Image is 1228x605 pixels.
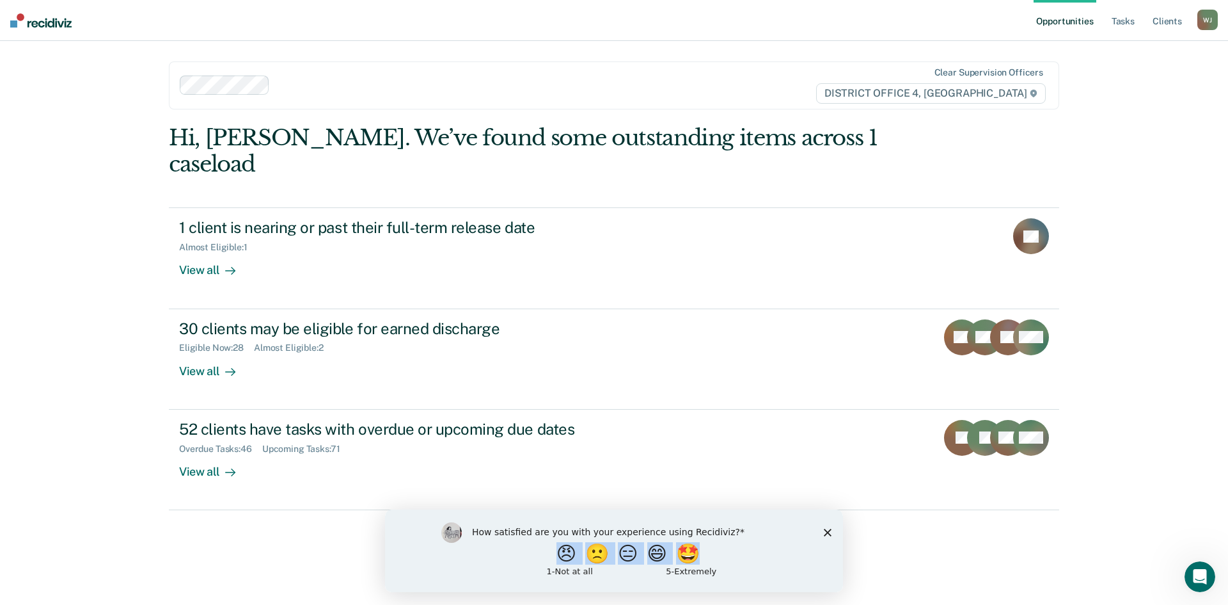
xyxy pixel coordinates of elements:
[179,218,628,237] div: 1 client is nearing or past their full-term release date
[169,207,1059,309] a: 1 client is nearing or past their full-term release dateAlmost Eligible:1View all
[1185,561,1215,592] iframe: Intercom live chat
[1197,10,1218,30] div: W J
[816,83,1046,104] span: DISTRICT OFFICE 4, [GEOGRAPHIC_DATA]
[179,444,262,455] div: Overdue Tasks : 46
[179,343,254,353] div: Eligible Now : 28
[262,444,350,455] div: Upcoming Tasks : 71
[934,67,1043,78] div: Clear supervision officers
[179,454,251,479] div: View all
[179,242,258,253] div: Almost Eligible : 1
[169,125,881,177] div: Hi, [PERSON_NAME]. We’ve found some outstanding items across 1 caseload
[179,253,251,278] div: View all
[254,343,334,353] div: Almost Eligible : 2
[10,13,72,28] img: Recidiviz
[179,353,251,378] div: View all
[179,420,628,439] div: 52 clients have tasks with overdue or upcoming due dates
[385,510,843,592] iframe: Survey by Kim from Recidiviz
[169,410,1059,510] a: 52 clients have tasks with overdue or upcoming due datesOverdue Tasks:46Upcoming Tasks:71View all
[179,319,628,338] div: 30 clients may be eligible for earned discharge
[169,309,1059,410] a: 30 clients may be eligible for earned dischargeEligible Now:28Almost Eligible:2View all
[1197,10,1218,30] button: WJ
